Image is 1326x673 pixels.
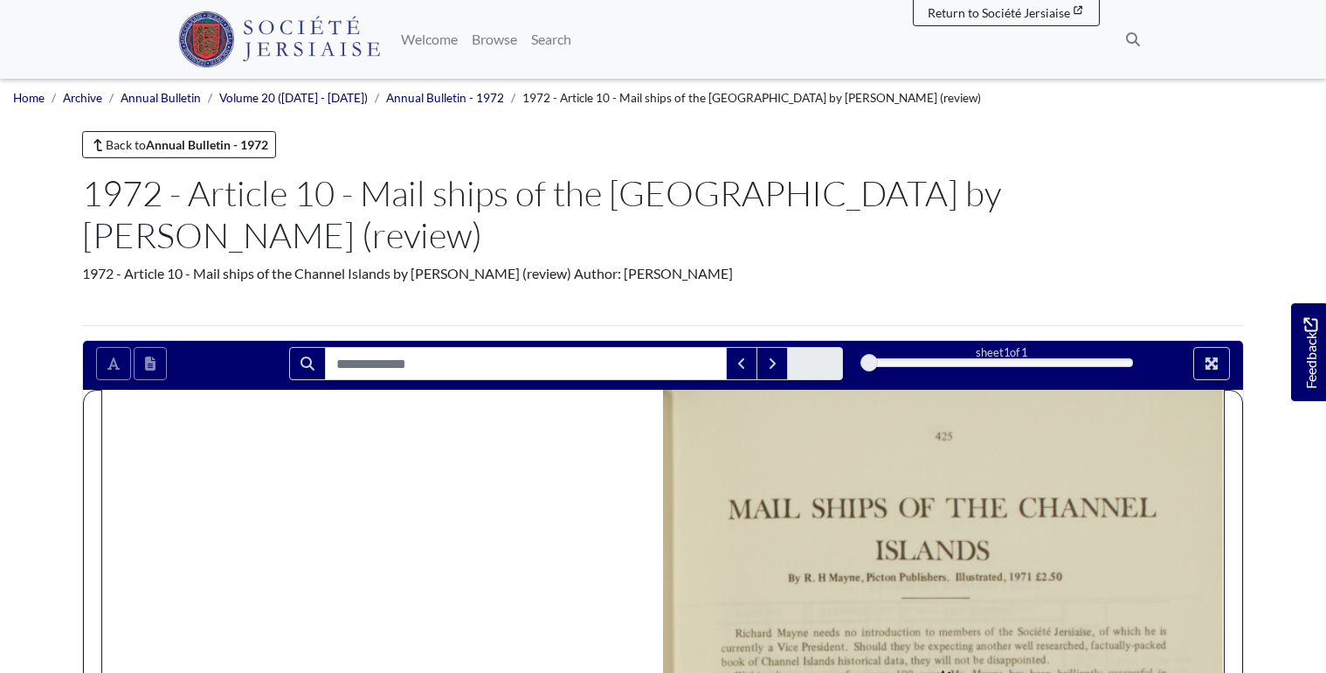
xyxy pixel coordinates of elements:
a: Annual Bulletin - 1972 [386,91,504,105]
button: Toggle text selection (Alt+T) [96,347,131,380]
button: Full screen mode [1193,347,1230,380]
a: Archive [63,91,102,105]
span: 1972 - Article 10 - Mail ships of the [GEOGRAPHIC_DATA] by [PERSON_NAME] (review) [522,91,981,105]
button: Search [289,347,326,380]
a: Browse [465,22,524,57]
a: Société Jersiaise logo [178,7,380,72]
a: Would you like to provide feedback? [1291,303,1326,401]
a: Home [13,91,45,105]
input: Search for [325,347,727,380]
span: Feedback [1300,317,1321,388]
a: Search [524,22,578,57]
img: Société Jersiaise [178,11,380,67]
div: sheet of 1 [869,344,1133,361]
span: Return to Société Jersiaise [928,5,1070,20]
span: 1 [1004,345,1010,359]
button: Previous Match [726,347,757,380]
button: Next Match [756,347,788,380]
strong: Annual Bulletin - 1972 [146,137,268,152]
a: Volume 20 ([DATE] - [DATE]) [219,91,368,105]
h1: 1972 - Article 10 - Mail ships of the [GEOGRAPHIC_DATA] by [PERSON_NAME] (review) [82,172,1244,256]
div: 1972 - Article 10 - Mail ships of the Channel Islands by [PERSON_NAME] (review) Author: [PERSON_N... [82,263,1244,284]
button: Open transcription window [134,347,167,380]
a: Welcome [394,22,465,57]
a: Back toAnnual Bulletin - 1972 [82,131,276,158]
a: Annual Bulletin [121,91,201,105]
